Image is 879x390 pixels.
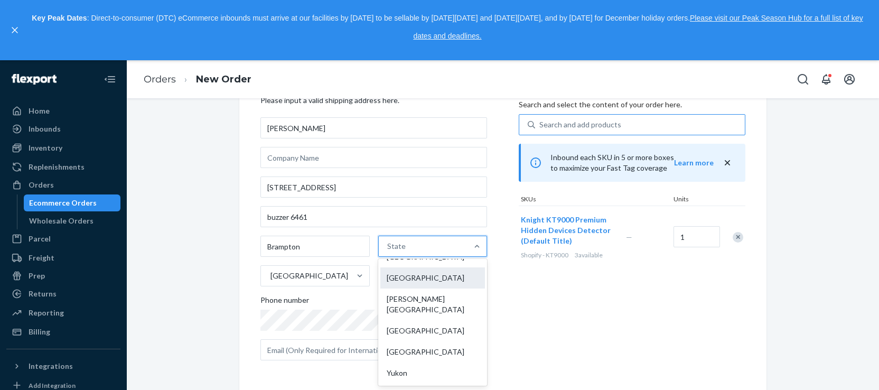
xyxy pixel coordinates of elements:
[29,361,73,372] div: Integrations
[413,14,863,40] a: Please visit our Peak Season Hub for a full list of key dates and deadlines.
[32,14,87,22] strong: Key Peak Dates
[380,320,485,341] div: [GEOGRAPHIC_DATA]
[29,271,45,281] div: Prep
[29,216,93,226] div: Wholesale Orders
[29,143,62,153] div: Inventory
[144,73,176,85] a: Orders
[29,327,50,337] div: Billing
[29,308,64,318] div: Reporting
[6,159,120,175] a: Replenishments
[260,339,487,360] input: Email (Only Required for International)
[29,381,76,390] div: Add Integration
[29,124,61,134] div: Inbounds
[539,119,621,130] div: Search and add products
[6,267,120,284] a: Prep
[29,180,54,190] div: Orders
[12,74,57,85] img: Flexport logo
[269,271,270,281] input: [GEOGRAPHIC_DATA]
[733,232,743,243] div: Remove Item
[260,117,487,138] input: First & Last Name
[29,234,51,244] div: Parcel
[270,271,348,281] div: [GEOGRAPHIC_DATA]
[6,304,120,321] a: Reporting
[519,194,671,206] div: SKUs
[626,233,632,242] span: —
[260,295,309,310] span: Phone number
[260,236,370,257] input: City
[521,215,613,246] button: Knight KT9000 Premium Hidden Devices Detector (Default Title)
[29,253,54,263] div: Freight
[99,69,120,90] button: Close Navigation
[6,120,120,137] a: Inbounds
[792,69,813,90] button: Open Search Box
[135,64,260,95] ol: breadcrumbs
[575,251,603,259] span: 3 available
[260,177,487,198] input: Street Address
[671,194,719,206] div: Units
[6,230,120,247] a: Parcel
[25,10,869,45] p: : Direct-to-consumer (DTC) eCommerce inbounds must arrive at our facilities by [DATE] to be sella...
[6,140,120,156] a: Inventory
[6,323,120,340] a: Billing
[521,251,568,259] span: Shopify - KT9000
[29,162,85,172] div: Replenishments
[260,147,487,168] input: Company Name
[10,25,20,35] button: close,
[29,106,50,116] div: Home
[839,69,860,90] button: Open account menu
[387,241,406,252] div: State
[674,157,714,168] button: Learn more
[521,215,611,245] span: Knight KT9000 Premium Hidden Devices Detector (Default Title)
[380,267,485,289] div: [GEOGRAPHIC_DATA]
[722,157,733,169] button: close
[24,212,121,229] a: Wholesale Orders
[674,226,720,247] input: Quantity
[6,358,120,375] button: Integrations
[519,144,745,182] div: Inbound each SKU in 5 or more boxes to maximize your Fast Tag coverage
[29,198,97,208] div: Ecommerce Orders
[24,194,121,211] a: Ecommerce Orders
[816,69,837,90] button: Open notifications
[29,289,57,299] div: Returns
[6,103,120,119] a: Home
[260,95,487,106] p: Please input a valid shipping address here.
[260,206,487,227] input: Street Address 2 (Optional)
[380,341,485,363] div: [GEOGRAPHIC_DATA]
[6,249,120,266] a: Freight
[6,285,120,302] a: Returns
[380,289,485,320] div: [PERSON_NAME][GEOGRAPHIC_DATA]
[380,363,485,384] div: Yukon
[6,177,120,193] a: Orders
[519,99,745,110] p: Search and select the content of your order here.
[196,73,251,85] a: New Order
